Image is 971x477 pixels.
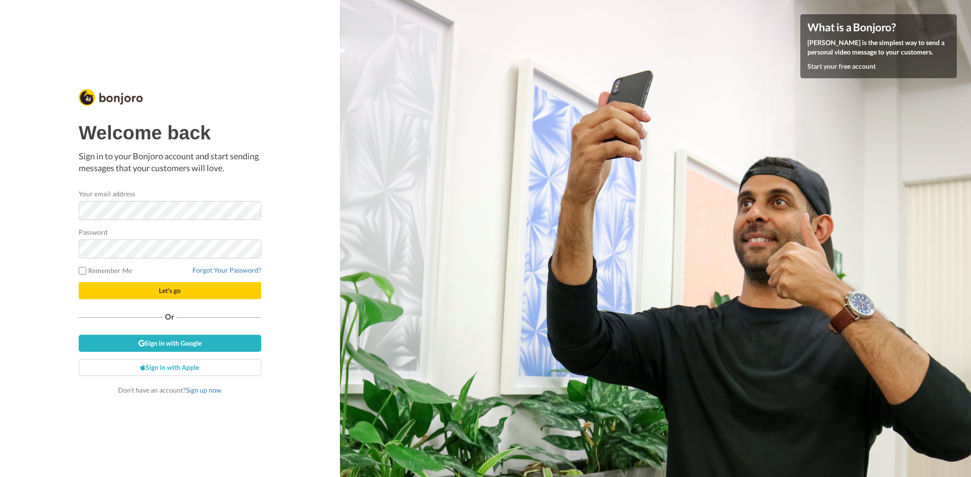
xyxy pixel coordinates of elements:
span: Or [163,313,176,320]
a: Sign in with Apple [79,359,261,376]
a: Sign up now [186,386,221,394]
p: [PERSON_NAME] is the simplest way to send a personal video message to your customers. [807,38,950,57]
span: Let's go [159,286,181,294]
input: Remember Me [79,267,86,275]
span: Don’t have an account? [118,386,221,394]
label: Remember Me [79,266,132,275]
label: Password [79,227,108,237]
a: Sign in with Google [79,335,261,352]
a: Start your free account [807,62,876,70]
button: Let's go [79,282,261,299]
label: Your email address [79,189,135,199]
a: Forgot Your Password? [192,266,261,274]
h1: Welcome back [79,122,261,143]
p: Sign in to your Bonjoro account and start sending messages that your customers will love. [79,150,261,174]
h4: What is a Bonjoro? [807,21,950,33]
